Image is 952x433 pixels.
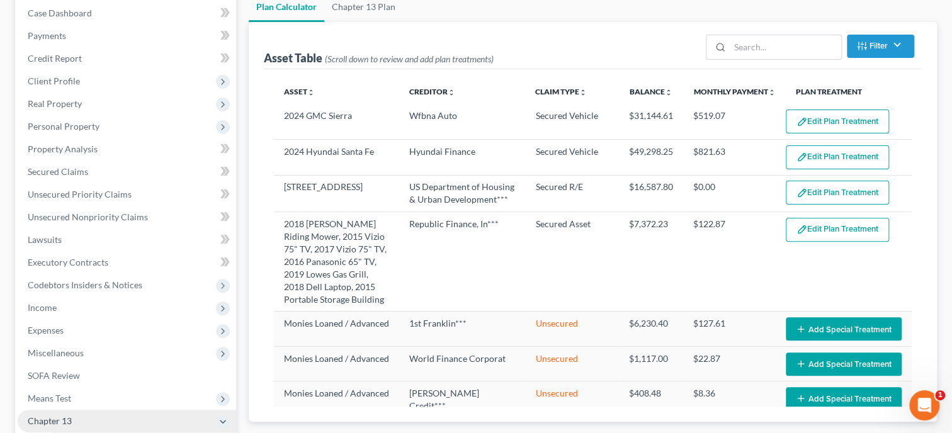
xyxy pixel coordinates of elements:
[786,218,889,242] button: Edit Plan Treatment
[28,279,142,290] span: Codebtors Insiders & Notices
[683,381,776,418] td: $8.36
[18,25,236,47] a: Payments
[786,110,889,133] button: Edit Plan Treatment
[274,312,399,346] td: Monies Loaned / Advanced
[28,257,108,267] span: Executory Contracts
[18,228,236,251] a: Lawsuits
[683,104,776,140] td: $519.07
[786,181,889,205] button: Edit Plan Treatment
[28,8,92,18] span: Case Dashboard
[683,140,776,175] td: $821.63
[786,145,889,169] button: Edit Plan Treatment
[399,140,526,175] td: Hyundai Finance
[28,393,71,403] span: Means Test
[630,87,672,96] a: Balanceunfold_more
[665,89,672,96] i: unfold_more
[796,116,807,127] img: edit-pencil-c1479a1de80d8dea1e2430c2f745a3c6a07e9d7aa2eeffe225670001d78357a8.svg
[18,2,236,25] a: Case Dashboard
[28,121,99,132] span: Personal Property
[28,53,82,64] span: Credit Report
[786,387,902,410] button: Add Special Treatment
[274,104,399,140] td: 2024 GMC Sierra
[619,104,683,140] td: $31,144.61
[28,415,72,426] span: Chapter 13
[28,76,80,86] span: Client Profile
[619,140,683,175] td: $49,298.25
[325,53,494,64] span: (Scroll down to review and add plan treatments)
[28,211,148,222] span: Unsecured Nonpriority Claims
[18,138,236,160] a: Property Analysis
[28,98,82,109] span: Real Property
[619,312,683,346] td: $6,230.40
[535,87,586,96] a: Claim Typeunfold_more
[796,224,807,235] img: edit-pencil-c1479a1de80d8dea1e2430c2f745a3c6a07e9d7aa2eeffe225670001d78357a8.svg
[399,104,526,140] td: Wfbna Auto
[399,212,526,312] td: Republic Finance, In***
[619,381,683,418] td: $408.48
[274,346,399,381] td: Monies Loaned / Advanced
[579,89,586,96] i: unfold_more
[526,346,619,381] td: Unsecured
[28,347,84,358] span: Miscellaneous
[526,212,619,312] td: Secured Asset
[526,381,619,418] td: Unsecured
[409,87,455,96] a: Creditorunfold_more
[768,89,775,96] i: unfold_more
[796,152,807,162] img: edit-pencil-c1479a1de80d8dea1e2430c2f745a3c6a07e9d7aa2eeffe225670001d78357a8.svg
[399,381,526,418] td: [PERSON_NAME] Credit***
[786,352,902,376] button: Add Special Treatment
[526,140,619,175] td: Secured Vehicle
[28,30,66,41] span: Payments
[18,364,236,387] a: SOFA Review
[307,89,315,96] i: unfold_more
[683,312,776,346] td: $127.61
[796,188,807,198] img: edit-pencil-c1479a1de80d8dea1e2430c2f745a3c6a07e9d7aa2eeffe225670001d78357a8.svg
[18,206,236,228] a: Unsecured Nonpriority Claims
[18,47,236,70] a: Credit Report
[264,50,494,65] div: Asset Table
[399,312,526,346] td: 1st Franklin***
[18,251,236,274] a: Executory Contracts
[28,234,62,245] span: Lawsuits
[448,89,455,96] i: unfold_more
[28,166,88,177] span: Secured Claims
[619,175,683,211] td: $16,587.80
[526,175,619,211] td: Secured R/E
[274,175,399,211] td: [STREET_ADDRESS]
[786,317,902,340] button: Add Special Treatment
[28,325,64,335] span: Expenses
[683,175,776,211] td: $0.00
[28,302,57,313] span: Income
[28,143,98,154] span: Property Analysis
[274,140,399,175] td: 2024 Hyundai Santa Fe
[274,212,399,312] td: 2018 [PERSON_NAME] Riding Mower, 2015 Vizio 75" TV, 2017 Vizio 75" TV, 2016 Panasonic 65" TV, 201...
[730,35,841,59] input: Search...
[399,175,526,211] td: US Department of Housing & Urban Development***
[526,104,619,140] td: Secured Vehicle
[683,346,776,381] td: $22.87
[909,390,939,420] iframe: Intercom live chat
[274,381,399,418] td: Monies Loaned / Advanced
[28,370,80,381] span: SOFA Review
[18,160,236,183] a: Secured Claims
[28,189,132,200] span: Unsecured Priority Claims
[785,79,912,104] th: Plan Treatment
[683,212,776,312] td: $122.87
[526,312,619,346] td: Unsecured
[847,35,914,58] button: Filter
[284,87,315,96] a: Assetunfold_more
[693,87,775,96] a: Monthly Paymentunfold_more
[18,183,236,206] a: Unsecured Priority Claims
[399,346,526,381] td: World Finance Corporat
[935,390,945,400] span: 1
[619,212,683,312] td: $7,372.23
[619,346,683,381] td: $1,117.00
